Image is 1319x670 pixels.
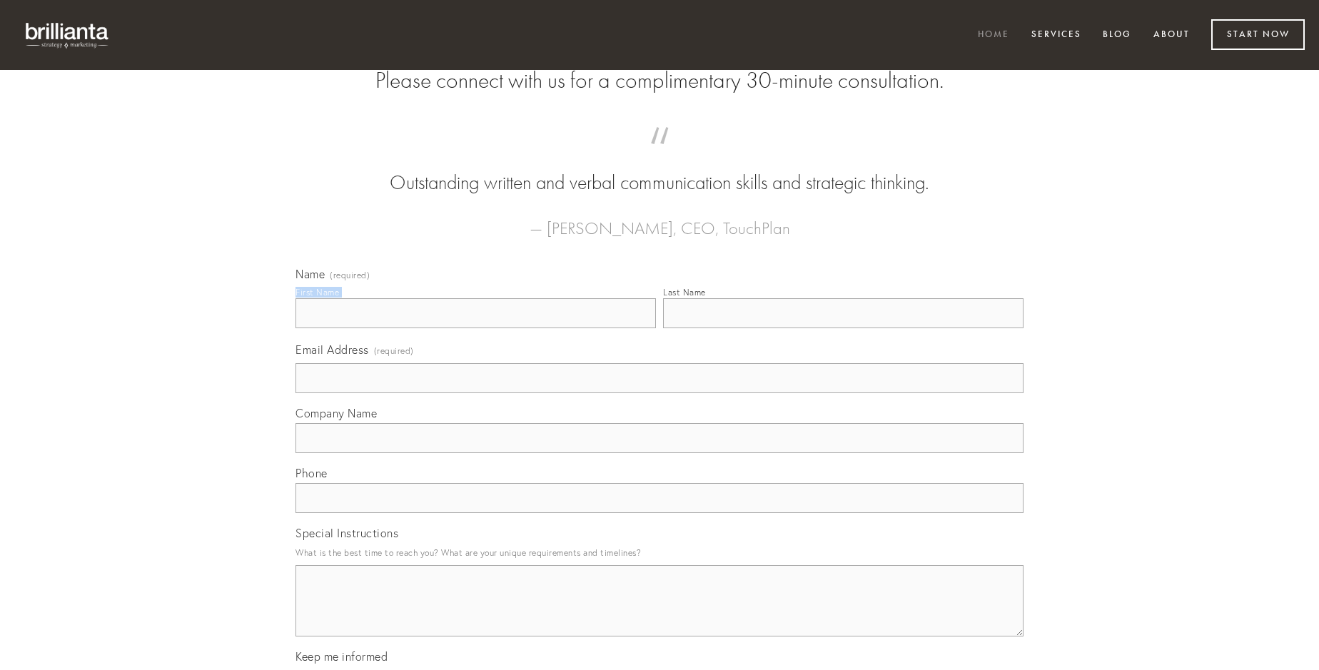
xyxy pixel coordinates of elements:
[295,342,369,357] span: Email Address
[295,466,328,480] span: Phone
[1093,24,1141,47] a: Blog
[1211,19,1305,50] a: Start Now
[318,141,1001,197] blockquote: Outstanding written and verbal communication skills and strategic thinking.
[295,287,339,298] div: First Name
[14,14,121,56] img: brillianta - research, strategy, marketing
[295,543,1024,562] p: What is the best time to reach you? What are your unique requirements and timelines?
[295,67,1024,94] h2: Please connect with us for a complimentary 30-minute consultation.
[1022,24,1091,47] a: Services
[1144,24,1199,47] a: About
[295,267,325,281] span: Name
[330,271,370,280] span: (required)
[374,341,414,360] span: (required)
[295,526,398,540] span: Special Instructions
[295,649,388,664] span: Keep me informed
[969,24,1019,47] a: Home
[318,141,1001,169] span: “
[295,406,377,420] span: Company Name
[663,287,706,298] div: Last Name
[318,197,1001,243] figcaption: — [PERSON_NAME], CEO, TouchPlan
